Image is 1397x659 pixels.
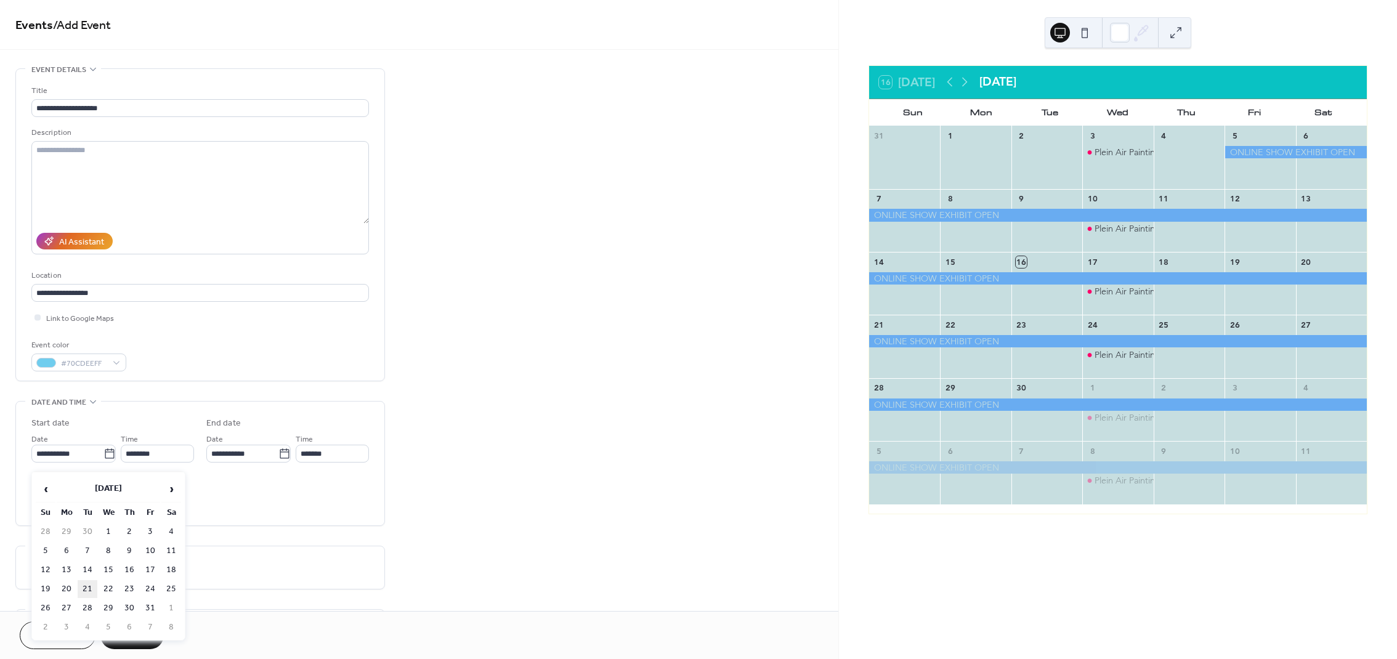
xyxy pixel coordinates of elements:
[20,621,95,649] button: Cancel
[873,382,885,394] div: 28
[78,580,97,598] td: 21
[78,618,97,636] td: 4
[121,433,138,446] span: Time
[140,542,160,560] td: 10
[1300,130,1311,141] div: 6
[161,599,181,617] td: 1
[1229,256,1240,267] div: 19
[59,236,104,249] div: AI Assistant
[1158,382,1169,394] div: 2
[1158,130,1169,141] div: 4
[31,63,86,76] span: Event details
[78,523,97,541] td: 30
[53,14,111,38] span: / Add Event
[1082,474,1153,487] div: Plein Air Painting
[57,523,76,541] td: 29
[1300,256,1311,267] div: 20
[140,504,160,522] th: Fr
[1087,256,1098,267] div: 17
[36,504,55,522] th: Su
[879,99,947,126] div: Sun
[873,320,885,331] div: 21
[1300,382,1311,394] div: 4
[206,417,241,430] div: End date
[57,476,160,503] th: [DATE]
[944,193,955,204] div: 8
[161,618,181,636] td: 8
[869,272,1367,285] div: ONLINE SHOW EXHIBIT OPEN
[78,561,97,579] td: 14
[140,599,160,617] td: 31
[1225,146,1367,158] div: ONLINE SHOW EXHIBIT OPEN
[1087,320,1098,331] div: 24
[78,504,97,522] th: Tu
[161,504,181,522] th: Sa
[161,542,181,560] td: 11
[873,445,885,456] div: 5
[41,630,74,643] span: Cancel
[161,523,181,541] td: 4
[1229,382,1240,394] div: 3
[119,618,139,636] td: 6
[1158,256,1169,267] div: 18
[869,335,1367,347] div: ONLINE SHOW EXHIBIT OPEN
[869,209,1367,221] div: ONLINE SHOW EXHIBIT OPEN
[61,357,107,370] span: #70CDEEFF
[206,433,223,446] span: Date
[161,580,181,598] td: 25
[947,99,1016,126] div: Mon
[31,269,366,282] div: Location
[944,320,955,331] div: 22
[1083,99,1152,126] div: Wed
[1016,99,1084,126] div: Tue
[873,256,885,267] div: 14
[36,477,55,501] span: ‹
[1082,222,1153,235] div: Plein Air Painting
[140,561,160,579] td: 17
[119,542,139,560] td: 9
[31,417,70,430] div: Start date
[1095,146,1160,158] div: Plein Air Painting
[57,504,76,522] th: Mo
[140,580,160,598] td: 24
[119,561,139,579] td: 16
[869,398,1367,411] div: ONLINE SHOW EXHIBIT OPEN
[873,130,885,141] div: 31
[78,542,97,560] td: 7
[1016,320,1027,331] div: 23
[1087,193,1098,204] div: 10
[36,561,55,579] td: 12
[1016,193,1027,204] div: 9
[99,599,118,617] td: 29
[36,542,55,560] td: 5
[1016,445,1027,456] div: 7
[979,73,1016,91] div: [DATE]
[1082,411,1153,424] div: Plein Air Painting
[31,84,366,97] div: Title
[1082,146,1153,158] div: Plein Air Painting
[36,233,113,249] button: AI Assistant
[57,542,76,560] td: 6
[1158,193,1169,204] div: 11
[1158,320,1169,331] div: 25
[78,599,97,617] td: 28
[161,561,181,579] td: 18
[1300,193,1311,204] div: 13
[1229,320,1240,331] div: 26
[1095,349,1160,361] div: Plein Air Painting
[46,312,114,325] span: Link to Google Maps
[1152,99,1220,126] div: Thu
[1300,320,1311,331] div: 27
[57,618,76,636] td: 3
[119,504,139,522] th: Th
[944,130,955,141] div: 1
[944,382,955,394] div: 29
[1095,474,1160,487] div: Plein Air Painting
[99,561,118,579] td: 15
[1016,130,1027,141] div: 2
[1095,411,1160,424] div: Plein Air Painting
[1229,445,1240,456] div: 10
[99,618,118,636] td: 5
[99,523,118,541] td: 1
